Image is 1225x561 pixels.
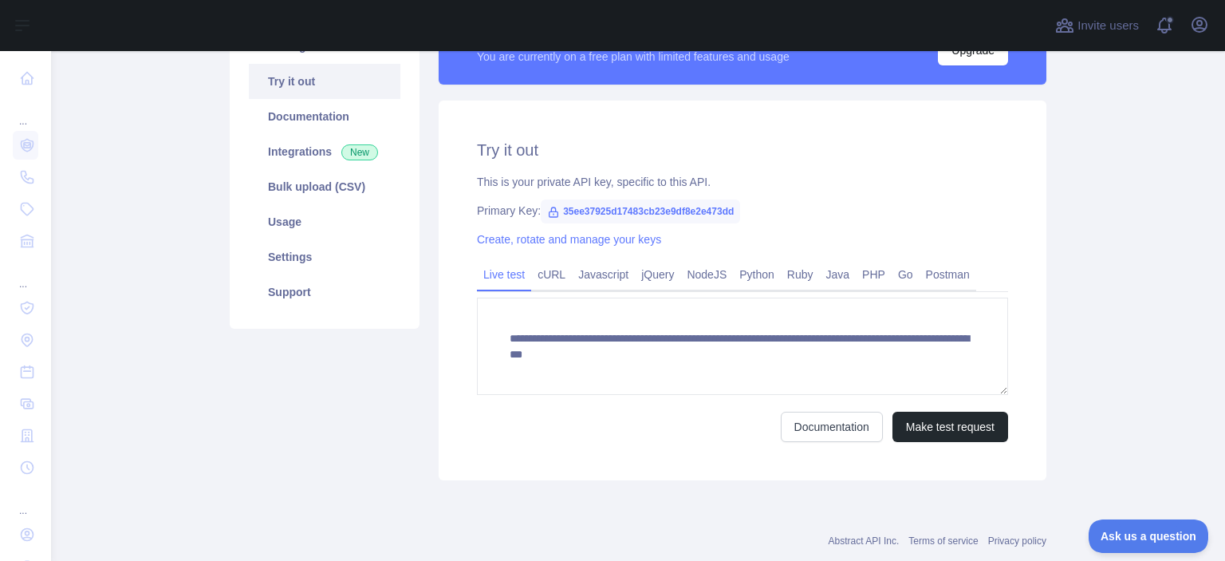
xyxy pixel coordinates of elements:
a: Terms of service [908,535,978,547]
div: ... [13,485,38,517]
a: Documentation [249,99,400,134]
h2: Try it out [477,139,1008,161]
button: Invite users [1052,13,1142,38]
a: Java [820,262,857,287]
div: This is your private API key, specific to this API. [477,174,1008,190]
a: Create, rotate and manage your keys [477,233,661,246]
a: Abstract API Inc. [829,535,900,547]
a: Live test [477,262,531,287]
a: Settings [249,239,400,275]
a: PHP [856,262,892,287]
a: Documentation [781,412,883,442]
a: Privacy policy [988,535,1046,547]
a: Bulk upload (CSV) [249,169,400,204]
a: Ruby [781,262,820,287]
a: Try it out [249,64,400,99]
div: ... [13,96,38,128]
a: Python [733,262,781,287]
a: Javascript [572,262,635,287]
a: Go [892,262,920,287]
span: New [341,144,378,160]
a: NodeJS [680,262,733,287]
span: Invite users [1077,17,1139,35]
a: Usage [249,204,400,239]
a: cURL [531,262,572,287]
div: Primary Key: [477,203,1008,219]
span: 35ee37925d17483cb23e9df8e2e473dd [541,200,740,223]
a: Postman [920,262,976,287]
div: ... [13,259,38,290]
a: jQuery [635,262,680,287]
a: Integrations New [249,134,400,169]
a: Support [249,275,400,310]
iframe: Toggle Customer Support [1089,520,1209,553]
button: Make test request [892,412,1008,442]
div: You are currently on a free plan with limited features and usage [477,49,790,65]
